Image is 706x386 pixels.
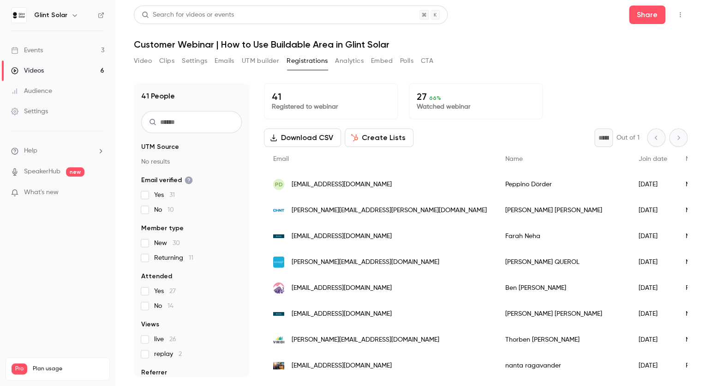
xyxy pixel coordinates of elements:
span: [PERSON_NAME][EMAIL_ADDRESS][DOMAIN_NAME] [292,257,439,267]
button: CTA [421,54,433,68]
span: replay [154,349,182,359]
span: What's new [24,188,59,197]
span: [EMAIL_ADDRESS][DOMAIN_NAME] [292,283,392,293]
span: [PERSON_NAME][EMAIL_ADDRESS][PERSON_NAME][DOMAIN_NAME] [292,206,487,215]
div: [DATE] [629,223,676,249]
div: [DATE] [629,301,676,327]
div: nanta ragavander [496,353,629,379]
button: Analytics [335,54,364,68]
span: No [154,205,174,214]
button: Registrations [287,54,328,68]
span: Help [24,146,37,156]
h6: Glint Solar [34,11,67,20]
p: 27 [417,91,535,102]
img: mammothsummit.com [273,282,284,294]
span: 27 [169,288,176,294]
div: [DATE] [629,275,676,301]
span: Pro [12,363,27,374]
a: SpeakerHub [24,167,60,177]
h1: 41 People [141,91,175,102]
div: [PERSON_NAME] QUEROL [496,249,629,275]
span: new [66,167,84,177]
button: Embed [371,54,393,68]
span: Yes [154,287,176,296]
span: Join date [639,156,667,162]
img: vensolair.fr [273,257,284,268]
img: mhb-montage.de [273,362,284,369]
span: Email [273,156,289,162]
button: Top Bar Actions [673,7,688,22]
span: 66 % [429,95,441,101]
div: Farah Neha [496,223,629,249]
button: UTM builder [242,54,279,68]
span: [PERSON_NAME][EMAIL_ADDRESS][DOMAIN_NAME] [292,335,439,345]
span: Name [505,156,523,162]
button: Clips [159,54,174,68]
div: [DATE] [629,249,676,275]
img: viridire.com [273,334,284,345]
p: Registered to webinar [272,102,390,111]
span: Referrer [141,368,167,377]
span: 11 [189,255,193,261]
button: Polls [400,54,413,68]
span: [EMAIL_ADDRESS][DOMAIN_NAME] [292,361,392,371]
span: live [154,335,176,344]
img: advantagerenew.com [273,312,284,316]
span: [EMAIL_ADDRESS][DOMAIN_NAME] [292,309,392,319]
button: Video [134,54,152,68]
span: Returning [154,253,193,263]
p: Out of 1 [616,133,640,142]
span: 31 [169,192,175,198]
span: New [154,239,180,248]
span: Member type [141,224,184,233]
span: Plan usage [33,365,104,373]
span: Yes [154,190,175,200]
span: Email verified [141,176,193,185]
div: Ben [PERSON_NAME] [496,275,629,301]
span: UTM Source [141,142,179,152]
li: help-dropdown-opener [11,146,104,156]
button: Download CSV [264,129,341,147]
p: Watched webinar [417,102,535,111]
span: [EMAIL_ADDRESS][DOMAIN_NAME] [292,180,392,190]
p: No results [141,157,242,166]
div: [PERSON_NAME] [PERSON_NAME] [496,197,629,223]
h1: Customer Webinar | How to Use Buildable Area in Glint Solar [134,39,688,50]
div: Thorben [PERSON_NAME] [496,327,629,353]
span: Attended [141,272,172,281]
div: [DATE] [629,197,676,223]
span: 2 [179,351,182,357]
span: Views [141,320,159,329]
div: Videos [11,66,44,75]
button: Settings [182,54,207,68]
p: 41 [272,91,390,102]
span: 10 [168,207,174,213]
iframe: Noticeable Trigger [93,189,104,197]
div: [DATE] [629,353,676,379]
div: Peppino Dörder [496,172,629,197]
span: No [154,301,174,311]
button: Emails [215,54,234,68]
span: PD [275,180,283,189]
button: Create Lists [345,129,413,147]
div: Search for videos or events [142,10,234,20]
div: Settings [11,107,48,116]
img: chintsolar.com [273,205,284,216]
div: [DATE] [629,327,676,353]
img: advantagerenew.com [273,234,284,238]
div: Events [11,46,43,55]
div: [PERSON_NAME] [PERSON_NAME] [496,301,629,327]
span: 30 [173,240,180,246]
img: Glint Solar [12,8,26,23]
span: 26 [169,336,176,343]
div: [DATE] [629,172,676,197]
span: 14 [168,303,174,309]
button: Share [629,6,665,24]
span: [EMAIL_ADDRESS][DOMAIN_NAME] [292,232,392,241]
div: Audience [11,86,52,96]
